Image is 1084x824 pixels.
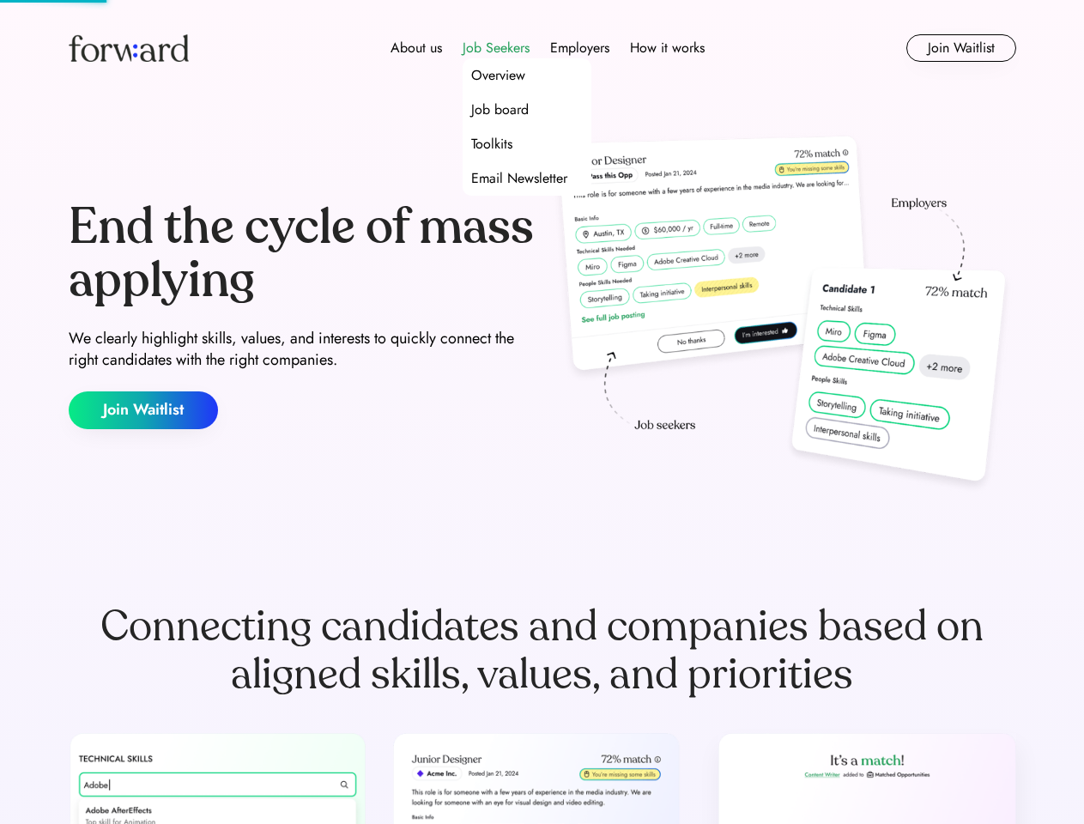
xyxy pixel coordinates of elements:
[69,201,536,306] div: End the cycle of mass applying
[471,134,512,154] div: Toolkits
[391,38,442,58] div: About us
[906,34,1016,62] button: Join Waitlist
[471,65,525,86] div: Overview
[69,34,189,62] img: Forward logo
[630,38,705,58] div: How it works
[69,328,536,371] div: We clearly highlight skills, values, and interests to quickly connect the right candidates with t...
[471,168,567,189] div: Email Newsletter
[549,130,1016,500] img: hero-image.png
[69,391,218,429] button: Join Waitlist
[471,100,529,120] div: Job board
[463,38,530,58] div: Job Seekers
[550,38,609,58] div: Employers
[69,603,1016,699] div: Connecting candidates and companies based on aligned skills, values, and priorities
